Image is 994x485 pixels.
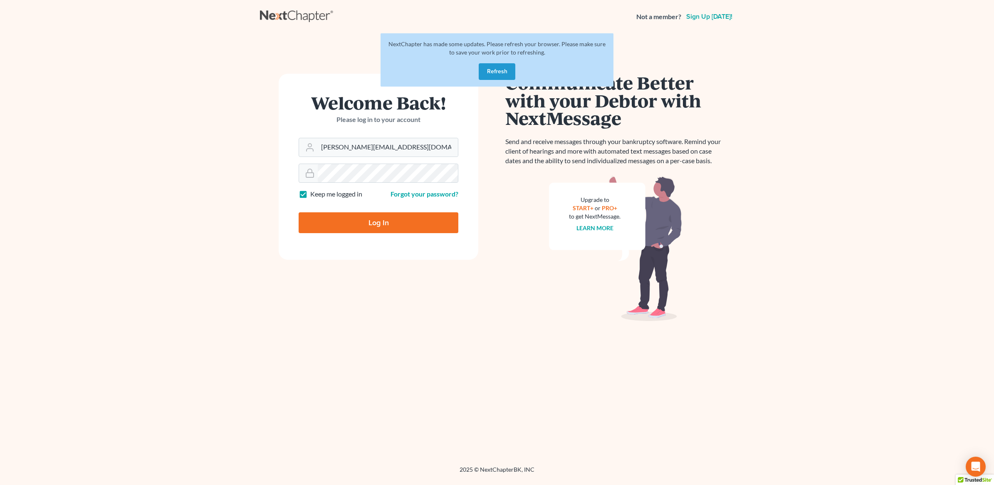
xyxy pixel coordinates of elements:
a: Learn more [576,224,613,231]
div: Upgrade to [569,196,621,204]
input: Email Address [318,138,458,157]
a: Sign up [DATE]! [685,13,734,20]
h1: Communicate Better with your Debtor with NextMessage [505,74,726,127]
div: to get NextMessage. [569,212,621,221]
span: NextChapter has made some updates. Please refresh your browser. Please make sure to save your wor... [388,40,606,56]
label: Keep me logged in [310,189,362,199]
input: Log In [299,212,458,233]
a: Forgot your password? [391,190,458,198]
a: START+ [573,204,593,211]
span: or [595,204,601,211]
p: Send and receive messages through your bankruptcy software. Remind your client of hearings and mo... [505,137,726,166]
a: PRO+ [602,204,617,211]
p: Please log in to your account [299,115,458,124]
strong: Not a member? [636,12,681,22]
h1: Welcome Back! [299,94,458,112]
div: Open Intercom Messenger [966,457,986,477]
button: Refresh [479,63,515,80]
img: nextmessage_bg-59042aed3d76b12b5cd301f8e5b87938c9018125f34e5fa2b7a6b67550977c72.svg [549,176,682,321]
div: 2025 © NextChapterBK, INC [260,465,734,480]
